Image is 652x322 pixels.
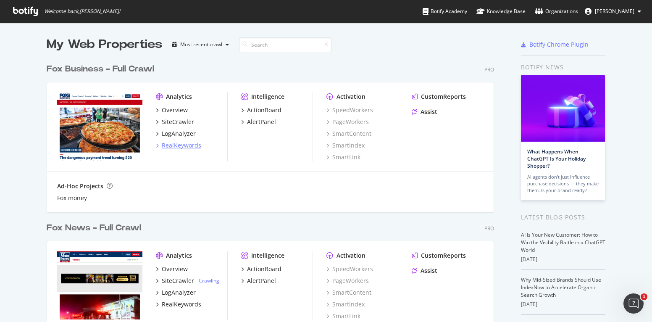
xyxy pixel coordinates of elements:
[521,256,605,263] div: [DATE]
[423,7,467,16] div: Botify Academy
[421,108,437,116] div: Assist
[326,312,360,320] a: SmartLink
[578,5,648,18] button: [PERSON_NAME]
[412,267,437,275] a: Assist
[421,267,437,275] div: Assist
[162,118,194,126] div: SiteCrawler
[521,213,605,222] div: Latest Blog Posts
[326,277,369,285] a: PageWorkers
[47,36,162,53] div: My Web Properties
[529,40,589,49] div: Botify Chrome Plugin
[162,129,196,138] div: LogAnalyzer
[241,118,276,126] a: AlertPanel
[527,148,586,169] a: What Happens When ChatGPT Is Your Holiday Shopper?
[337,251,365,260] div: Activation
[641,293,647,300] span: 1
[169,38,232,51] button: Most recent crawl
[412,92,466,101] a: CustomReports
[156,277,219,285] a: SiteCrawler- Crawling
[521,301,605,308] div: [DATE]
[535,7,578,16] div: Organizations
[247,106,281,114] div: ActionBoard
[326,141,365,150] a: SmartIndex
[521,40,589,49] a: Botify Chrome Plugin
[527,174,599,194] div: AI agents don’t just influence purchase decisions — they make them. Is your brand ready?
[156,288,196,297] a: LogAnalyzer
[326,300,365,309] a: SmartIndex
[521,63,605,72] div: Botify news
[47,63,158,75] a: Fox Business - Full Crawl
[196,277,219,284] div: -
[521,75,605,142] img: What Happens When ChatGPT Is Your Holiday Shopper?
[251,92,284,101] div: Intelligence
[199,277,219,284] a: Crawling
[623,293,644,314] iframe: Intercom live chat
[247,277,276,285] div: AlertPanel
[57,182,103,190] div: Ad-Hoc Projects
[166,92,192,101] div: Analytics
[162,265,188,273] div: Overview
[180,42,222,47] div: Most recent crawl
[484,66,494,73] div: Pro
[156,141,201,150] a: RealKeywords
[156,118,194,126] a: SiteCrawler
[412,108,437,116] a: Assist
[162,106,188,114] div: Overview
[47,222,145,234] a: Fox News - Full Crawl
[595,8,634,15] span: Ashlyn Messier
[521,231,605,253] a: AI Is Your New Customer: How to Win the Visibility Battle in a ChatGPT World
[326,129,371,138] a: SmartContent
[484,225,494,232] div: Pro
[47,222,141,234] div: Fox News - Full Crawl
[421,251,466,260] div: CustomReports
[326,265,373,273] a: SpeedWorkers
[156,129,196,138] a: LogAnalyzer
[162,141,201,150] div: RealKeywords
[156,106,188,114] a: Overview
[162,277,194,285] div: SiteCrawler
[57,92,142,161] img: www.foxbusiness.com
[57,194,87,202] a: Fox money
[247,265,281,273] div: ActionBoard
[326,288,371,297] a: SmartContent
[44,8,120,15] span: Welcome back, [PERSON_NAME] !
[57,251,142,319] img: www.foxnews.com
[156,265,188,273] a: Overview
[421,92,466,101] div: CustomReports
[162,300,201,309] div: RealKeywords
[251,251,284,260] div: Intelligence
[521,276,601,298] a: Why Mid-Sized Brands Should Use IndexNow to Accelerate Organic Search Growth
[337,92,365,101] div: Activation
[326,106,373,114] a: SpeedWorkers
[162,288,196,297] div: LogAnalyzer
[476,7,526,16] div: Knowledge Base
[241,277,276,285] a: AlertPanel
[241,106,281,114] a: ActionBoard
[247,118,276,126] div: AlertPanel
[412,251,466,260] a: CustomReports
[326,118,369,126] a: PageWorkers
[241,265,281,273] a: ActionBoard
[326,153,360,161] a: SmartLink
[47,63,154,75] div: Fox Business - Full Crawl
[166,251,192,260] div: Analytics
[239,37,331,52] input: Search
[156,300,201,309] a: RealKeywords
